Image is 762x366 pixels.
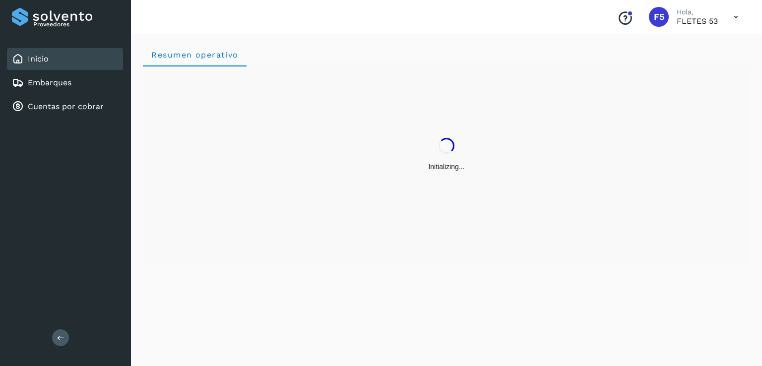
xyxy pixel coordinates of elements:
[28,102,104,111] a: Cuentas por cobrar
[151,50,239,60] span: Resumen operativo
[33,21,119,28] p: Proveedores
[677,8,718,16] p: Hola,
[7,72,123,94] div: Embarques
[28,78,71,87] a: Embarques
[677,16,718,26] p: FLETES 53
[7,48,123,70] div: Inicio
[7,96,123,118] div: Cuentas por cobrar
[28,54,49,63] a: Inicio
